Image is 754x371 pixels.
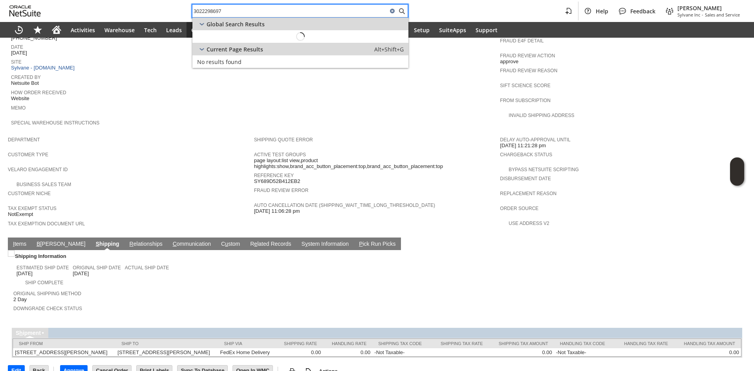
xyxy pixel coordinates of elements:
[191,26,229,34] span: Opportunities
[500,83,550,88] a: Sift Science Score
[224,341,269,346] div: Ship Via
[357,241,397,248] a: Pick Run Picks
[8,206,57,211] a: Tax Exempt Status
[47,22,66,38] a: Home
[248,241,293,248] a: Related Records
[115,348,218,356] td: [STREET_ADDRESS][PERSON_NAME]
[37,241,40,247] span: B
[33,25,42,35] svg: Shortcuts
[11,241,28,248] a: Items
[192,6,388,16] input: Search
[254,137,313,143] a: Shipping Quote Error
[674,348,741,356] td: 0.00
[8,167,68,172] a: Velaro Engagement ID
[125,265,169,270] a: Actual Ship Date
[397,6,406,16] svg: Search
[8,211,33,217] span: NotExempt
[14,25,24,35] svg: Recent Records
[11,80,39,86] span: Netsuite Bot
[28,22,47,38] div: Shortcuts
[730,172,744,186] span: Oracle Guided Learning Widget. To move around, please hold and drag
[219,241,242,248] a: Custom
[434,22,471,38] a: SuiteApps
[620,341,668,346] div: Handling Tax Rate
[359,241,362,247] span: P
[500,53,555,58] a: Fraud Review Action
[437,341,483,346] div: Shipping Tax Rate
[16,265,69,270] a: Estimated Ship Date
[254,208,300,214] span: [DATE] 11:06:28 pm
[166,26,182,34] span: Leads
[305,241,308,247] span: y
[139,22,161,38] a: Tech
[11,95,29,102] span: Website
[560,341,609,346] div: Handling Tax Code
[300,241,351,248] a: System Information
[11,75,41,80] a: Created By
[192,55,408,68] a: No results found
[471,22,502,38] a: Support
[130,241,134,247] span: R
[295,31,306,42] svg: Loading
[254,157,496,170] span: page layout:list view,product highlights:show,brand_acc_button_placement:top,brand_acc_button_pla...
[96,241,99,247] span: S
[500,191,556,196] a: Replacement reason
[11,105,26,111] a: Memo
[171,241,213,248] a: Communication
[281,341,317,346] div: Shipping Rate
[509,221,549,226] a: Use Address V2
[677,4,740,12] span: [PERSON_NAME]
[8,221,85,227] a: Tax Exemption Document URL
[13,348,115,356] td: [STREET_ADDRESS][PERSON_NAME]
[374,46,404,53] span: Alt+Shift+G
[13,306,82,311] a: Downgrade Check Status
[495,341,548,346] div: Shipping Tax Amount
[677,12,700,18] span: Sylvane Inc
[680,341,735,346] div: Handling Tax Amount
[71,26,95,34] span: Activities
[329,341,366,346] div: Handling Rate
[476,26,498,34] span: Support
[8,250,15,257] img: Unchecked
[207,46,263,53] span: Current Page Results
[25,280,63,285] a: Ship Complete
[73,265,121,270] a: Original Ship Date
[275,348,323,356] td: 0.00
[254,173,294,178] a: Reference Key
[73,270,89,277] span: [DATE]
[161,22,187,38] a: Leads
[225,241,228,247] span: u
[52,25,61,35] svg: Home
[13,252,374,261] div: Shipping Information
[173,241,177,247] span: C
[11,65,77,71] a: Sylvane - [DOMAIN_NAME]
[104,26,135,34] span: Warehouse
[554,348,615,356] td: -Not Taxable-
[19,330,23,336] span: h
[8,191,51,196] a: Customer Niche
[11,90,66,95] a: How Order Received
[16,270,33,277] span: [DATE]
[66,22,100,38] a: Activities
[13,296,27,303] span: 2 Day
[11,120,99,126] a: Special Warehouse Instructions
[630,7,655,15] span: Feedback
[8,137,40,143] a: Department
[254,188,309,193] a: Fraud Review Error
[9,22,28,38] a: Recent Records
[500,206,538,211] a: Order Source
[13,291,81,296] a: Original Shipping Method
[500,38,544,44] a: Fraud E4F Detail
[11,50,27,56] span: [DATE]
[197,58,242,66] span: No results found
[254,203,435,208] a: Auto Cancellation Date (shipping_wait_time_long_threshold_date)
[414,26,430,34] span: Setup
[254,152,306,157] a: Active Test Groups
[409,22,434,38] a: Setup
[94,241,121,248] a: Shipping
[323,348,372,356] td: 0.00
[372,348,431,356] td: -Not Taxable-
[730,157,744,186] iframe: Click here to launch Oracle Guided Learning Help Panel
[35,241,87,248] a: B[PERSON_NAME]
[144,26,157,34] span: Tech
